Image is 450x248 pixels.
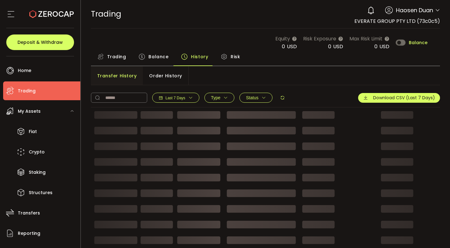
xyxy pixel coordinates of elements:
span: Balance [409,40,427,45]
span: Staking [29,168,46,177]
span: Type [211,95,220,100]
span: Haosen Duan [396,6,433,14]
span: Fiat [29,127,37,136]
span: USD [333,43,343,50]
span: 0 [374,43,377,50]
span: History [191,50,208,63]
span: EVERATE GROUP PTY LTD (73c0c5) [354,18,440,25]
span: Status [246,95,258,100]
span: Trading [18,86,36,96]
span: 0 [328,43,331,50]
span: My Assets [18,107,41,116]
span: USD [379,43,389,50]
iframe: Chat Widget [419,218,450,248]
span: Trading [91,8,121,19]
span: Crypto [29,147,45,157]
span: Home [18,66,31,75]
span: Last 7 Days [166,96,185,100]
span: Deposit & Withdraw [17,40,63,44]
span: Equity [275,35,290,43]
span: USD [287,43,297,50]
span: Order History [149,70,182,82]
span: Transfer History [97,70,137,82]
span: 0 [282,43,285,50]
button: Status [239,93,272,103]
span: Trading [107,50,126,63]
span: Reporting [18,229,40,238]
span: Max Risk Limit [349,35,382,43]
span: Transfers [18,209,40,218]
span: Risk [231,50,240,63]
button: Type [204,93,234,103]
span: Risk Exposure [303,35,336,43]
span: Download CSV (Last 7 Days) [373,95,435,101]
span: Structures [29,188,52,197]
button: Last 7 Days [152,93,199,103]
button: Deposit & Withdraw [6,34,74,50]
span: Balance [148,50,168,63]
